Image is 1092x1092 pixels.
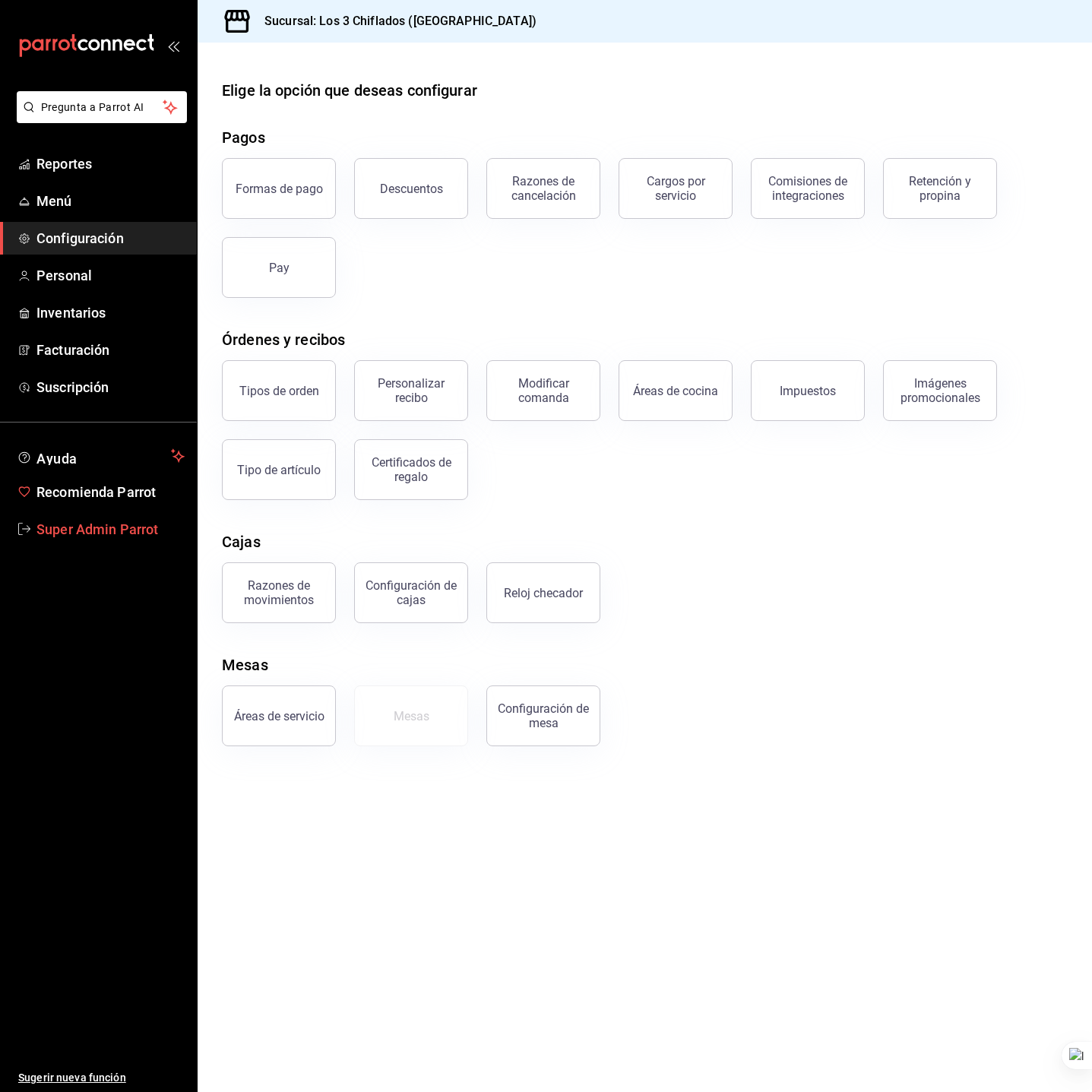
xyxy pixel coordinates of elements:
a: Pregunta a Parrot AI [11,110,187,126]
div: Cargos por servicio [628,174,723,203]
div: Mesas [394,709,429,723]
button: Áreas de servicio [222,685,336,746]
div: Órdenes y recibos [222,328,345,351]
div: Configuración de mesa [496,701,590,730]
button: Modificar comanda [486,360,600,421]
div: Tipo de artículo [237,463,321,477]
span: Suscripción [36,377,185,397]
div: Retención y propina [893,174,987,203]
div: Razones de movimientos [232,578,326,607]
button: Personalizar recibo [354,360,468,421]
button: Retención y propina [883,158,997,219]
div: Reloj checador [504,586,583,600]
div: Descuentos [380,182,443,196]
span: Ayuda [36,447,165,465]
span: Menú [36,191,185,211]
div: Personalizar recibo [364,376,458,405]
button: Reloj checador [486,562,600,623]
button: Tipo de artículo [222,439,336,500]
button: Pregunta a Parrot AI [17,91,187,123]
div: Certificados de regalo [364,455,458,484]
button: Configuración de mesa [486,685,600,746]
div: Configuración de cajas [364,578,458,607]
button: Razones de cancelación [486,158,600,219]
div: Razones de cancelación [496,174,590,203]
span: Sugerir nueva función [18,1070,185,1086]
span: Super Admin Parrot [36,519,185,540]
button: Imágenes promocionales [883,360,997,421]
span: Reportes [36,154,185,174]
div: Formas de pago [236,182,323,196]
div: Mesas [222,654,268,676]
button: Cargos por servicio [619,158,733,219]
button: Tipos de orden [222,360,336,421]
span: Facturación [36,340,185,360]
button: Configuración de cajas [354,562,468,623]
button: Certificados de regalo [354,439,468,500]
div: Tipos de orden [239,384,319,398]
button: open_drawer_menu [167,40,179,52]
span: Personal [36,265,185,286]
div: Impuestos [780,384,836,398]
button: Formas de pago [222,158,336,219]
h3: Sucursal: Los 3 Chiflados ([GEOGRAPHIC_DATA]) [252,12,537,30]
button: Áreas de cocina [619,360,733,421]
div: Cajas [222,530,261,553]
button: Comisiones de integraciones [751,158,865,219]
span: Recomienda Parrot [36,482,185,502]
div: Modificar comanda [496,376,590,405]
button: Pay [222,237,336,298]
span: Pregunta a Parrot AI [41,100,163,116]
div: Pagos [222,126,265,149]
button: Impuestos [751,360,865,421]
span: Configuración [36,228,185,248]
div: Áreas de cocina [633,384,718,398]
div: Comisiones de integraciones [761,174,855,203]
button: Mesas [354,685,468,746]
div: Pay [269,261,290,275]
div: Imágenes promocionales [893,376,987,405]
button: Descuentos [354,158,468,219]
span: Inventarios [36,302,185,323]
button: Razones de movimientos [222,562,336,623]
div: Elige la opción que deseas configurar [222,79,477,102]
div: Áreas de servicio [234,709,324,723]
